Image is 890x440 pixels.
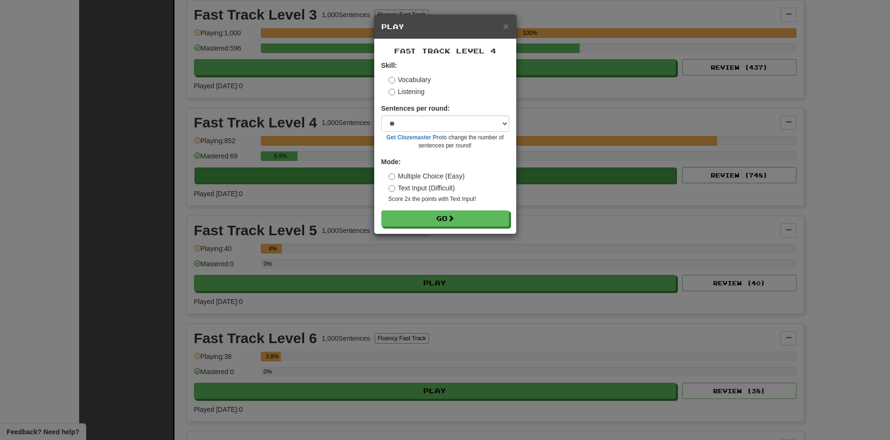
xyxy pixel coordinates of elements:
[381,22,509,31] h5: Play
[389,87,425,96] label: Listening
[381,62,397,69] strong: Skill:
[381,158,401,166] strong: Mode:
[381,210,509,227] button: Go
[381,134,509,150] small: to change the number of sentences per round!
[381,104,450,113] label: Sentences per round:
[387,134,442,141] a: Get Clozemaster Pro
[503,21,509,31] button: Close
[389,185,395,192] input: Text Input (Difficult)
[389,173,395,180] input: Multiple Choice (Easy)
[389,89,395,95] input: Listening
[389,183,455,193] label: Text Input (Difficult)
[389,77,395,84] input: Vocabulary
[389,75,431,84] label: Vocabulary
[503,21,509,31] span: ×
[394,47,496,55] span: Fast Track Level 4
[389,171,465,181] label: Multiple Choice (Easy)
[389,195,509,203] small: Score 2x the points with Text Input !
